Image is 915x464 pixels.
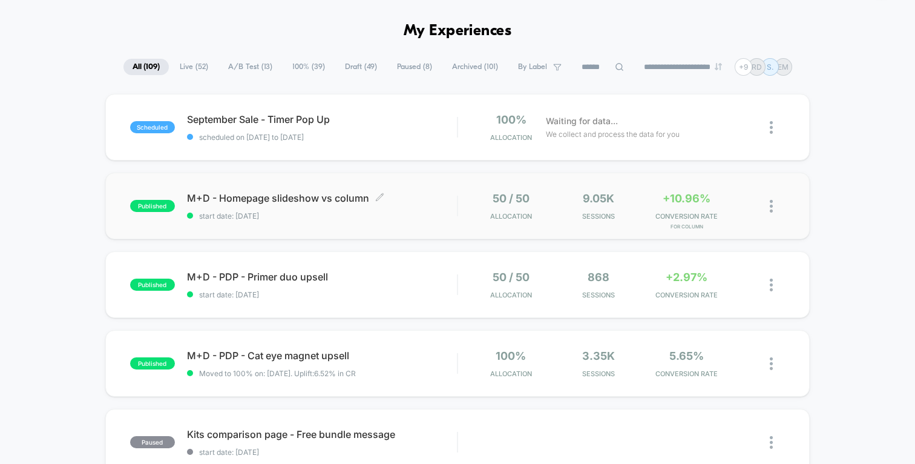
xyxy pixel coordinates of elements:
span: Allocation [490,133,532,142]
span: start date: [DATE] [187,448,457,457]
span: 100% ( 39 ) [283,59,334,75]
span: Allocation [490,291,532,299]
span: Moved to 100% on: [DATE] . Uplift: 6.52% in CR [199,369,356,378]
span: Kits comparison page - Free bundle message [187,428,457,440]
span: Paused ( 8 ) [388,59,441,75]
span: +2.97% [666,271,707,283]
span: 100% [496,350,526,362]
span: scheduled on [DATE] to [DATE] [187,133,457,142]
span: M+D - PDP - Primer duo upsell [187,271,457,283]
span: start date: [DATE] [187,290,457,299]
p: S. [767,62,773,71]
span: M+D - Homepage slideshow vs column [187,192,457,204]
span: CONVERSION RATE [646,212,727,220]
h1: My Experiences [404,22,512,40]
img: close [770,200,773,213]
img: close [770,436,773,449]
span: 100% [496,113,526,126]
img: close [770,121,773,134]
span: CONVERSION RATE [646,291,727,299]
span: We collect and process the data for you [546,128,680,140]
span: 5.65% [669,350,704,362]
span: September Sale - Timer Pop Up [187,113,457,125]
span: published [130,357,175,370]
span: Sessions [558,370,640,378]
span: Waiting for data... [546,114,618,128]
span: scheduled [130,121,175,133]
span: 9.05k [583,192,614,205]
span: 868 [588,271,609,283]
p: RD [752,62,762,71]
img: close [770,279,773,291]
span: published [130,279,175,291]
span: for Column [646,224,727,230]
span: start date: [DATE] [187,211,457,220]
p: EM [778,62,789,71]
span: +10.96% [663,192,710,205]
span: A/B Test ( 13 ) [219,59,281,75]
span: paused [130,436,175,448]
span: Archived ( 101 ) [443,59,507,75]
img: close [770,357,773,370]
img: end [715,63,722,70]
span: 50 / 50 [493,192,530,205]
span: Draft ( 49 ) [336,59,386,75]
span: 3.35k [582,350,615,362]
span: By Label [518,62,547,71]
span: Live ( 52 ) [171,59,217,75]
span: published [130,200,175,212]
span: Allocation [490,370,532,378]
span: CONVERSION RATE [646,370,727,378]
span: All ( 109 ) [123,59,169,75]
span: Sessions [558,291,640,299]
span: M+D - PDP - Cat eye magnet upsell [187,350,457,362]
span: Sessions [558,212,640,220]
span: Allocation [490,212,532,220]
span: 50 / 50 [493,271,530,283]
div: + 9 [735,58,752,76]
